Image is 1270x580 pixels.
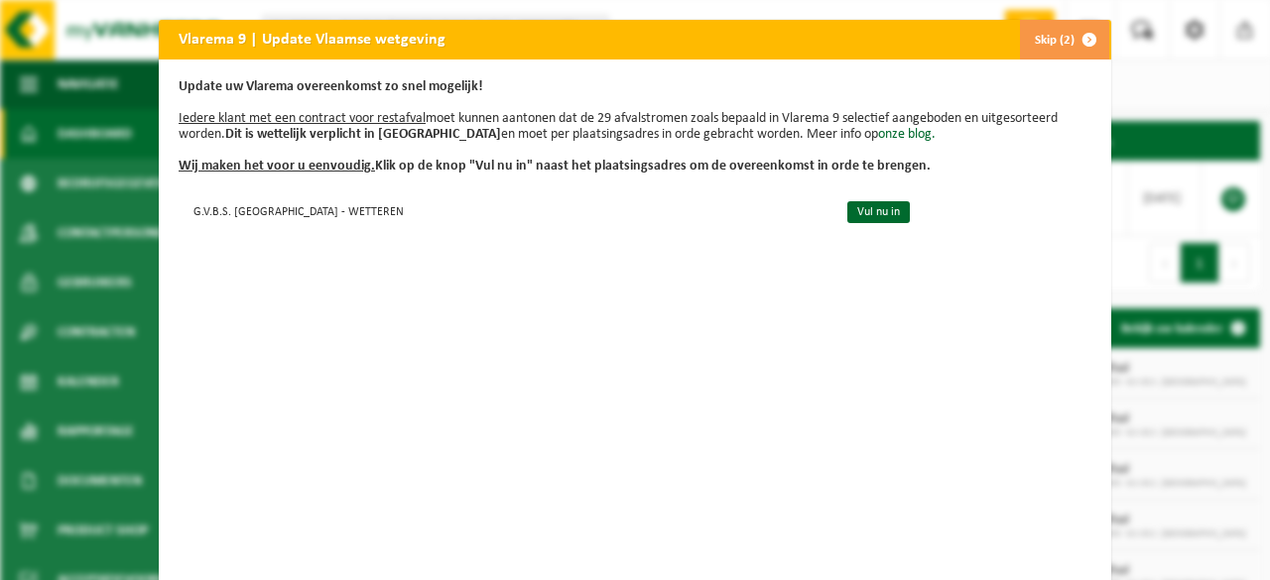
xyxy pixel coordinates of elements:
[847,201,910,223] a: Vul nu in
[179,159,375,174] u: Wij maken het voor u eenvoudig.
[179,159,931,174] b: Klik op de knop "Vul nu in" naast het plaatsingsadres om de overeenkomst in orde te brengen.
[179,111,426,126] u: Iedere klant met een contract voor restafval
[159,20,465,58] h2: Vlarema 9 | Update Vlaamse wetgeving
[1019,20,1109,59] button: Skip (2)
[179,194,830,227] td: G.V.B.S. [GEOGRAPHIC_DATA] - WETTEREN
[179,79,483,94] b: Update uw Vlarema overeenkomst zo snel mogelijk!
[878,127,936,142] a: onze blog.
[179,79,1091,174] p: moet kunnen aantonen dat de 29 afvalstromen zoals bepaald in Vlarema 9 selectief aangeboden en ui...
[225,127,501,142] b: Dit is wettelijk verplicht in [GEOGRAPHIC_DATA]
